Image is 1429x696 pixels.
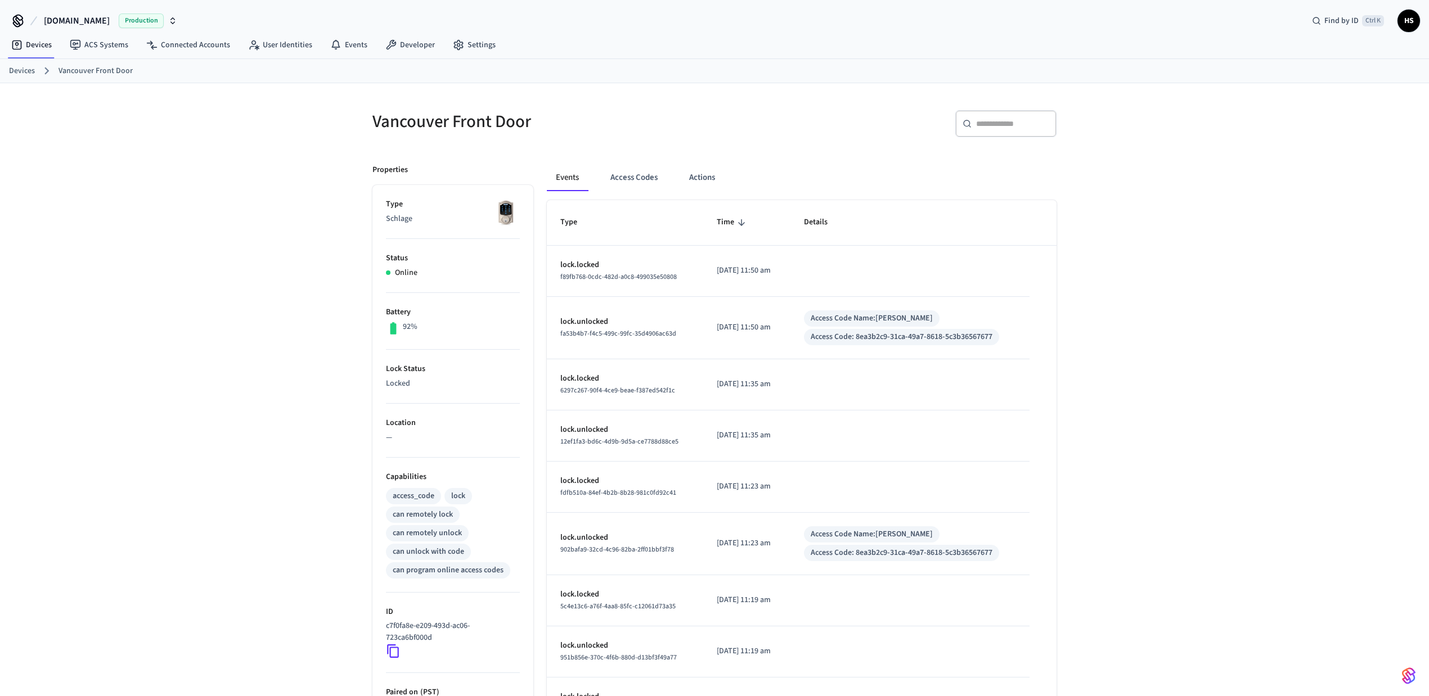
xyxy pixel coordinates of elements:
[444,35,505,55] a: Settings
[386,378,520,390] p: Locked
[1324,15,1359,26] span: Find by ID
[547,164,588,191] button: Events
[560,259,690,271] p: lock.locked
[811,528,933,540] div: Access Code Name: [PERSON_NAME]
[560,653,677,662] span: 951b856e-370c-4f6b-880d-d13bf3f49a77
[811,547,992,559] div: Access Code: 8ea3b2c9-31ca-49a7-8618-5c3b36567677
[1402,667,1415,685] img: SeamLogoGradient.69752ec5.svg
[680,164,724,191] button: Actions
[601,164,667,191] button: Access Codes
[386,606,520,618] p: ID
[386,432,520,444] p: —
[393,490,434,502] div: access_code
[403,321,417,333] p: 92%
[386,620,515,644] p: c7f0fa8e-e209-493d-ac06-723ca6bf000d
[560,424,690,436] p: lock.unlocked
[560,329,676,338] span: fa53b4b7-f4c5-499c-99fc-35d4906ac63d
[560,532,690,544] p: lock.unlocked
[560,475,690,487] p: lock.locked
[717,265,777,277] p: [DATE] 11:50 am
[717,645,777,657] p: [DATE] 11:19 am
[560,589,690,600] p: lock.locked
[560,214,592,231] span: Type
[376,35,444,55] a: Developer
[1399,11,1419,31] span: HS
[386,213,520,225] p: Schlage
[59,65,133,77] a: Vancouver Front Door
[137,35,239,55] a: Connected Accounts
[717,537,777,549] p: [DATE] 11:23 am
[386,252,520,264] p: Status
[560,602,676,611] span: 5c4e13c6-a76f-4aa8-85fc-c12061d73a35
[386,363,520,375] p: Lock Status
[717,430,777,441] p: [DATE] 11:35 am
[395,267,417,279] p: Online
[560,640,690,652] p: lock.unlocked
[560,373,690,385] p: lock.locked
[393,509,453,521] div: can remotely lock
[372,110,708,133] h5: Vancouver Front Door
[717,214,749,231] span: Time
[560,437,678,446] span: 12ef1fa3-bd6c-4d9b-9d5a-ce7788d88ce5
[386,471,520,483] p: Capabilities
[386,417,520,429] p: Location
[61,35,137,55] a: ACS Systems
[393,546,464,558] div: can unlock with code
[717,594,777,606] p: [DATE] 11:19 am
[811,331,992,343] div: Access Code: 8ea3b2c9-31ca-49a7-8618-5c3b36567677
[393,527,462,539] div: can remotely unlock
[717,322,777,333] p: [DATE] 11:50 am
[386,198,520,210] p: Type
[560,272,677,282] span: f89fb768-0cdc-482d-a0c8-499035e50808
[372,164,408,176] p: Properties
[2,35,61,55] a: Devices
[239,35,321,55] a: User Identities
[492,198,520,227] img: Schlage Sense Smart Deadbolt with Camelot Trim, Front
[9,65,35,77] a: Devices
[321,35,376,55] a: Events
[811,313,933,324] div: Access Code Name: [PERSON_NAME]
[717,481,777,492] p: [DATE] 11:23 am
[393,564,504,576] div: can program online access codes
[547,164,1057,191] div: ant example
[717,378,777,390] p: [DATE] 11:35 am
[560,316,690,328] p: lock.unlocked
[804,214,842,231] span: Details
[1362,15,1384,26] span: Ctrl K
[119,13,164,28] span: Production
[386,306,520,318] p: Battery
[1397,10,1420,32] button: HS
[44,14,110,28] span: [DOMAIN_NAME]
[560,386,675,395] span: 6297c267-90f4-4ce9-beae-f387ed542f1c
[560,545,674,554] span: 902bafa9-32cd-4c96-82ba-2ff01bbf3f78
[451,490,465,502] div: lock
[1303,11,1393,31] div: Find by IDCtrl K
[560,488,676,498] span: fdfb510a-84ef-4b2b-8b28-981c0fd92c41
